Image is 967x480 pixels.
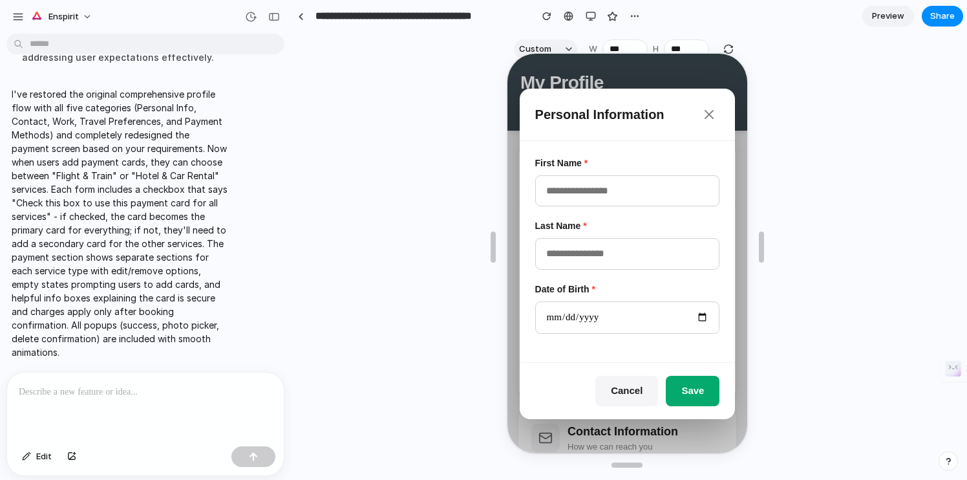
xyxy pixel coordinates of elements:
button: Enspirit [25,6,99,27]
button: Save [158,322,212,353]
button: Custom [514,39,577,59]
label: First Name [28,103,213,116]
label: Date of Birth [28,229,213,243]
p: I've restored the original comprehensive profile flow with all five categories (Personal Info, Co... [12,87,228,359]
button: Edit [16,446,58,467]
span: Enspirit [48,10,79,23]
a: Preview [862,6,914,27]
span: Share [930,10,955,23]
label: Last Name [28,166,213,179]
h2: Personal Information [28,51,157,71]
button: Share [922,6,963,27]
span: Edit [36,450,52,463]
span: Preview [872,10,904,23]
button: Cancel [88,322,151,353]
